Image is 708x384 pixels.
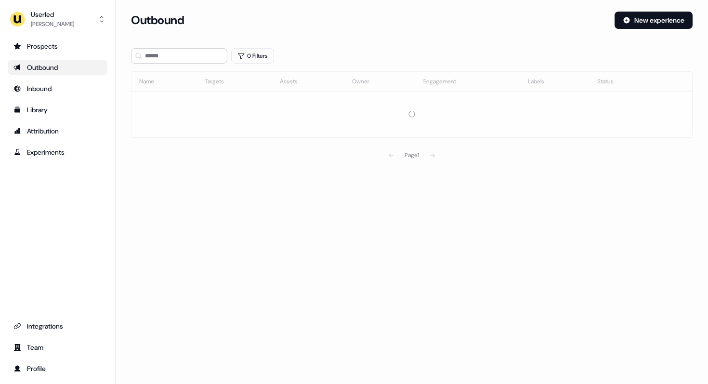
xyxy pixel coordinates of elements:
a: Go to experiments [8,145,107,160]
div: Outbound [13,63,102,72]
a: Go to outbound experience [8,60,107,75]
div: Profile [13,364,102,373]
a: Go to attribution [8,123,107,139]
div: Attribution [13,126,102,136]
a: Go to profile [8,361,107,376]
div: Experiments [13,147,102,157]
a: Go to Inbound [8,81,107,96]
div: Integrations [13,321,102,331]
div: Library [13,105,102,115]
div: Prospects [13,41,102,51]
h3: Outbound [131,13,184,27]
div: [PERSON_NAME] [31,19,74,29]
div: Inbound [13,84,102,93]
button: 0 Filters [231,48,274,64]
a: Go to templates [8,102,107,118]
div: Team [13,343,102,352]
a: Go to team [8,340,107,355]
button: Userled[PERSON_NAME] [8,8,107,31]
a: Go to prospects [8,39,107,54]
button: New experience [615,12,693,29]
a: Go to integrations [8,318,107,334]
div: Userled [31,10,74,19]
